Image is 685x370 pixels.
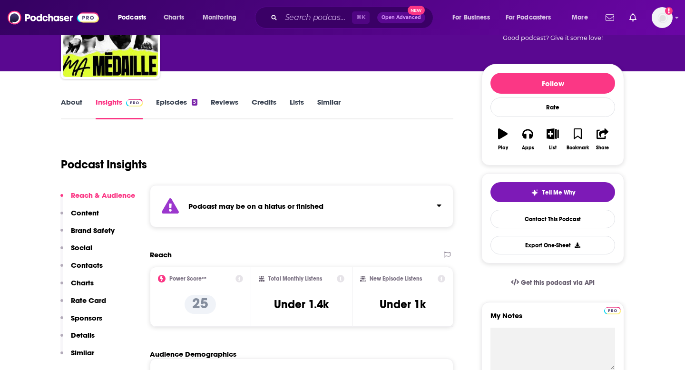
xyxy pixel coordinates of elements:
p: Brand Safety [71,226,115,235]
button: Content [60,208,99,226]
button: Social [60,243,92,261]
a: Charts [157,10,190,25]
a: Get this podcast via API [503,271,602,294]
a: Similar [317,97,341,119]
section: Click to expand status details [150,185,453,227]
h3: Under 1.4k [274,297,329,312]
button: Show profile menu [652,7,673,28]
div: Rate [490,97,615,117]
p: Reach & Audience [71,191,135,200]
p: 25 [185,295,216,314]
button: open menu [499,10,565,25]
div: Share [596,145,609,151]
button: Play [490,122,515,156]
h2: Total Monthly Listens [268,275,322,282]
span: Monitoring [203,11,236,24]
p: Details [71,331,95,340]
p: Rate Card [71,296,106,305]
span: Charts [164,11,184,24]
span: New [408,6,425,15]
div: 5 [192,99,197,106]
button: Brand Safety [60,226,115,243]
h3: Under 1k [380,297,426,312]
a: About [61,97,82,119]
a: Reviews [211,97,238,119]
span: Logged in as NicolaLynch [652,7,673,28]
strong: Podcast may be on a hiatus or finished [188,202,323,211]
h2: New Episode Listens [370,275,422,282]
button: open menu [196,10,249,25]
p: Social [71,243,92,252]
button: open menu [446,10,502,25]
button: open menu [565,10,600,25]
img: Podchaser Pro [126,99,143,107]
span: For Business [452,11,490,24]
input: Search podcasts, credits, & more... [281,10,352,25]
a: Show notifications dropdown [626,10,640,26]
div: Bookmark [567,145,589,151]
button: Reach & Audience [60,191,135,208]
a: Credits [252,97,276,119]
a: Show notifications dropdown [602,10,618,26]
button: Contacts [60,261,103,278]
img: tell me why sparkle [531,189,538,196]
button: Similar [60,348,94,366]
div: List [549,145,557,151]
a: Episodes5 [156,97,197,119]
button: Bookmark [565,122,590,156]
a: Lists [290,97,304,119]
img: Podchaser Pro [604,307,621,314]
img: User Profile [652,7,673,28]
span: More [572,11,588,24]
svg: Add a profile image [665,7,673,15]
span: For Podcasters [506,11,551,24]
h1: Podcast Insights [61,157,147,172]
span: ⌘ K [352,11,370,24]
span: Tell Me Why [542,189,575,196]
button: Share [590,122,615,156]
button: Sponsors [60,313,102,331]
button: Follow [490,73,615,94]
span: Get this podcast via API [521,279,595,287]
button: open menu [111,10,158,25]
span: Podcasts [118,11,146,24]
p: Sponsors [71,313,102,322]
div: Apps [522,145,534,151]
p: Similar [71,348,94,357]
h2: Power Score™ [169,275,206,282]
button: Open AdvancedNew [377,12,425,23]
button: List [540,122,565,156]
button: Details [60,331,95,348]
h2: Audience Demographics [150,350,236,359]
a: InsightsPodchaser Pro [96,97,143,119]
span: Good podcast? Give it some love! [503,34,603,41]
a: Pro website [604,305,621,314]
button: Apps [515,122,540,156]
p: Contacts [71,261,103,270]
button: Rate Card [60,296,106,313]
button: Export One-Sheet [490,236,615,254]
div: Search podcasts, credits, & more... [264,7,442,29]
span: Open Advanced [382,15,421,20]
p: Charts [71,278,94,287]
button: Charts [60,278,94,296]
button: tell me why sparkleTell Me Why [490,182,615,202]
a: Contact This Podcast [490,210,615,228]
label: My Notes [490,311,615,328]
img: Podchaser - Follow, Share and Rate Podcasts [8,9,99,27]
h2: Reach [150,250,172,259]
div: Play [498,145,508,151]
p: Content [71,208,99,217]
